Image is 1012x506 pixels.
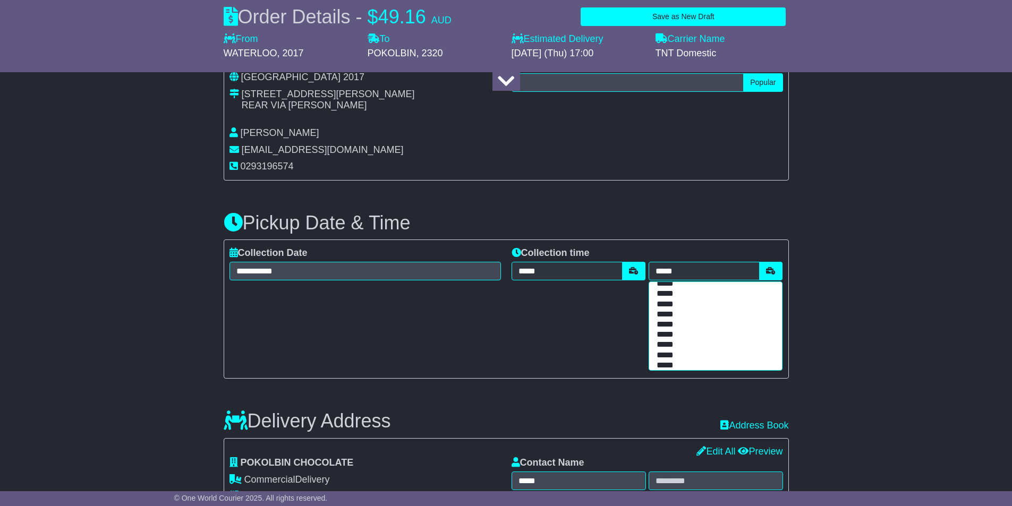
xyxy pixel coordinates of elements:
[512,457,584,469] label: Contact Name
[241,457,354,468] span: POKOLBIN CHOCOLATE
[720,420,788,431] a: Address Book
[656,48,789,59] div: TNT Domestic
[378,6,426,28] span: 49.16
[512,33,645,45] label: Estimated Delivery
[224,5,452,28] div: Order Details -
[242,144,404,155] span: [EMAIL_ADDRESS][DOMAIN_NAME]
[512,48,645,59] div: [DATE] (Thu) 17:00
[174,494,328,502] span: © One World Courier 2025. All rights reserved.
[368,33,390,45] label: To
[229,247,308,259] label: Collection Date
[224,33,258,45] label: From
[368,6,378,28] span: $
[224,212,789,234] h3: Pickup Date & Time
[696,446,735,457] a: Edit All
[738,446,783,457] a: Preview
[229,474,501,486] div: Delivery
[431,15,452,25] span: AUD
[581,7,786,26] button: Save as New Draft
[224,410,391,432] h3: Delivery Address
[241,161,294,171] span: 0293196574
[224,48,277,58] span: WATERLOO
[368,48,416,58] span: POKOLBIN
[277,48,304,58] span: , 2017
[242,89,415,100] div: [STREET_ADDRESS][PERSON_NAME]
[416,48,443,58] span: , 2320
[512,247,590,259] label: Collection time
[656,33,725,45] label: Carrier Name
[244,474,295,485] span: Commercial
[242,100,415,112] div: REAR VIA [PERSON_NAME]
[241,127,319,138] span: [PERSON_NAME]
